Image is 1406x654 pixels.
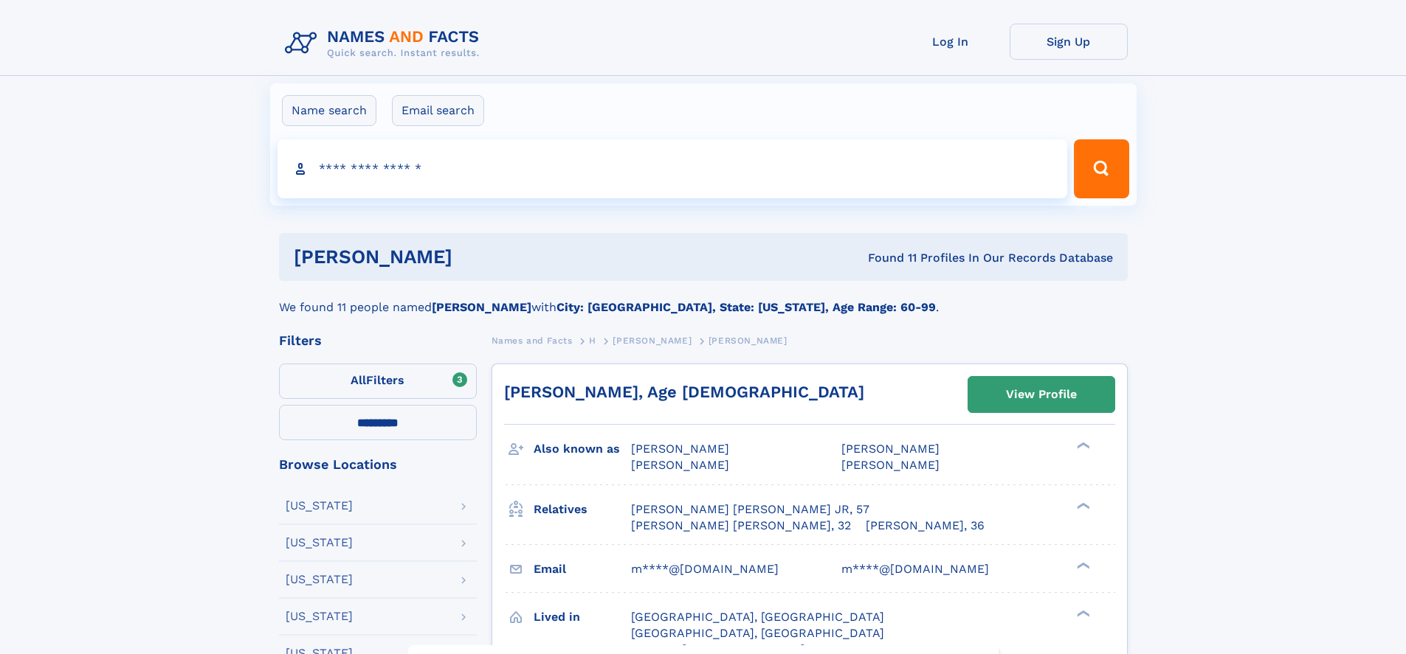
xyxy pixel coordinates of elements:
div: ❯ [1073,441,1091,451]
div: We found 11 people named with . [279,281,1128,316]
img: Logo Names and Facts [279,24,492,63]
span: [GEOGRAPHIC_DATA], [GEOGRAPHIC_DATA] [631,610,884,624]
div: [US_STATE] [286,500,353,512]
span: [PERSON_NAME] [613,335,692,346]
span: [PERSON_NAME] [631,442,729,456]
input: search input [278,139,1068,198]
div: ❯ [1073,608,1091,618]
div: Filters [279,334,477,347]
b: [PERSON_NAME] [432,300,531,314]
div: View Profile [1006,378,1077,411]
a: Log In [892,24,1010,60]
a: [PERSON_NAME], 36 [866,518,985,534]
span: All [351,373,366,387]
div: Found 11 Profiles In Our Records Database [660,250,1113,266]
a: [PERSON_NAME], Age [DEMOGRAPHIC_DATA] [504,383,864,401]
h3: Email [534,557,631,582]
a: [PERSON_NAME] [PERSON_NAME], 32 [631,518,851,534]
a: [PERSON_NAME] [PERSON_NAME] JR, 57 [631,501,869,518]
div: [US_STATE] [286,574,353,585]
a: H [589,331,596,349]
span: [GEOGRAPHIC_DATA], [GEOGRAPHIC_DATA] [631,626,884,640]
label: Email search [392,95,484,126]
a: View Profile [968,377,1114,412]
span: [PERSON_NAME] [841,458,940,472]
label: Name search [282,95,376,126]
div: Browse Locations [279,458,477,471]
button: Search Button [1074,139,1128,198]
b: City: [GEOGRAPHIC_DATA], State: [US_STATE], Age Range: 60-99 [556,300,936,314]
a: Sign Up [1010,24,1128,60]
h3: Relatives [534,497,631,522]
label: Filters [279,363,477,399]
span: [PERSON_NAME] [841,442,940,456]
h1: [PERSON_NAME] [294,248,661,266]
span: [PERSON_NAME] [709,335,788,346]
h3: Lived in [534,605,631,630]
a: Names and Facts [492,331,573,349]
a: [PERSON_NAME] [613,331,692,349]
h3: Also known as [534,436,631,462]
div: ❯ [1073,501,1091,510]
div: [US_STATE] [286,537,353,549]
span: [PERSON_NAME] [631,458,729,472]
div: ❯ [1073,560,1091,570]
div: [US_STATE] [286,610,353,622]
span: H [589,335,596,346]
